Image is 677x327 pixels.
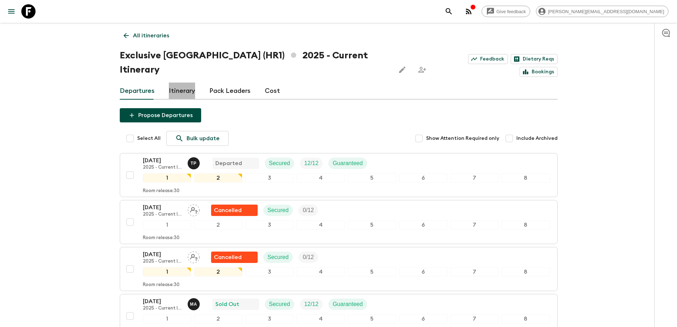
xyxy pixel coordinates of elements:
div: 7 [450,314,499,323]
div: 3 [245,173,294,183]
div: 6 [399,220,447,230]
div: 1 [143,220,191,230]
div: Secured [263,252,293,263]
a: All itineraries [120,28,173,43]
div: 6 [399,267,447,276]
p: 0 / 12 [303,206,314,215]
span: Give feedback [493,9,530,14]
p: Secured [268,206,289,215]
button: [DATE]2025 - Current ItineraryAssign pack leaderFlash Pack cancellationSecuredTrip Fill12345678Ro... [120,247,558,291]
a: Pack Leaders [209,83,251,100]
p: [DATE] [143,297,182,306]
div: 2 [194,314,242,323]
p: Room release: 30 [143,188,179,194]
button: Propose Departures [120,108,201,122]
div: 7 [450,220,499,230]
div: 2 [194,173,242,183]
div: [PERSON_NAME][EMAIL_ADDRESS][DOMAIN_NAME] [536,6,668,17]
span: Margareta Andrea Vrkljan [188,300,201,306]
a: Bookings [520,67,558,77]
p: Room release: 30 [143,282,179,288]
div: 8 [501,314,550,323]
p: 12 / 12 [304,300,318,308]
div: 8 [501,220,550,230]
span: Assign pack leader [188,206,200,212]
span: Share this itinerary [415,63,429,77]
div: 8 [501,267,550,276]
button: Edit this itinerary [395,63,409,77]
button: [DATE]2025 - Current ItineraryTomislav PetrovićDepartedSecuredTrip FillGuaranteed12345678Room rel... [120,153,558,197]
div: Flash Pack cancellation [211,205,258,216]
p: Cancelled [214,206,242,215]
a: Give feedback [482,6,530,17]
div: 5 [348,173,396,183]
p: 0 / 12 [303,253,314,262]
div: Flash Pack cancellation [211,252,258,263]
div: 5 [348,267,396,276]
div: 1 [143,173,191,183]
div: 4 [296,314,345,323]
p: 2025 - Current Itinerary [143,259,182,264]
div: 2 [194,220,242,230]
div: 1 [143,267,191,276]
p: M A [190,301,197,307]
div: Trip Fill [300,299,323,310]
div: 4 [296,220,345,230]
p: Departed [215,159,242,168]
div: 1 [143,314,191,323]
div: 7 [450,173,499,183]
p: 2025 - Current Itinerary [143,212,182,217]
p: [DATE] [143,250,182,259]
div: 3 [245,314,294,323]
div: 5 [348,314,396,323]
a: Cost [265,83,280,100]
p: Sold Out [215,300,239,308]
span: Include Archived [516,135,558,142]
span: Assign pack leader [188,253,200,259]
p: Room release: 30 [143,235,179,241]
div: 7 [450,267,499,276]
div: Trip Fill [299,252,318,263]
div: Secured [263,205,293,216]
span: Select All [137,135,161,142]
button: MA [188,298,201,310]
div: 6 [399,314,447,323]
div: 3 [245,267,294,276]
p: Guaranteed [333,300,363,308]
button: search adventures [442,4,456,19]
p: Guaranteed [333,159,363,168]
p: Cancelled [214,253,242,262]
p: All itineraries [133,31,169,40]
p: 12 / 12 [304,159,318,168]
div: Trip Fill [300,158,323,169]
div: 4 [296,267,345,276]
p: 2025 - Current Itinerary [143,165,182,170]
button: [DATE]2025 - Current ItineraryAssign pack leaderFlash Pack cancellationSecuredTrip Fill12345678Ro... [120,200,558,244]
a: Itinerary [169,83,195,100]
p: [DATE] [143,203,182,212]
button: menu [4,4,18,19]
div: Secured [265,299,295,310]
span: Show Attention Required only [426,135,499,142]
div: 2 [194,267,242,276]
a: Feedback [468,54,508,64]
span: [PERSON_NAME][EMAIL_ADDRESS][DOMAIN_NAME] [544,9,668,14]
div: 3 [245,220,294,230]
a: Dietary Reqs [511,54,558,64]
h1: Exclusive [GEOGRAPHIC_DATA] (HR1) 2025 - Current Itinerary [120,48,389,77]
div: 6 [399,173,447,183]
span: Tomislav Petrović [188,159,201,165]
a: Bulk update [166,131,229,146]
div: 8 [501,173,550,183]
p: Secured [268,253,289,262]
div: 5 [348,220,396,230]
a: Departures [120,83,155,100]
p: Secured [269,159,290,168]
div: 4 [296,173,345,183]
p: 2025 - Current Itinerary [143,306,182,311]
p: Bulk update [187,134,220,143]
div: Trip Fill [299,205,318,216]
div: Secured [265,158,295,169]
p: [DATE] [143,156,182,165]
p: Secured [269,300,290,308]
